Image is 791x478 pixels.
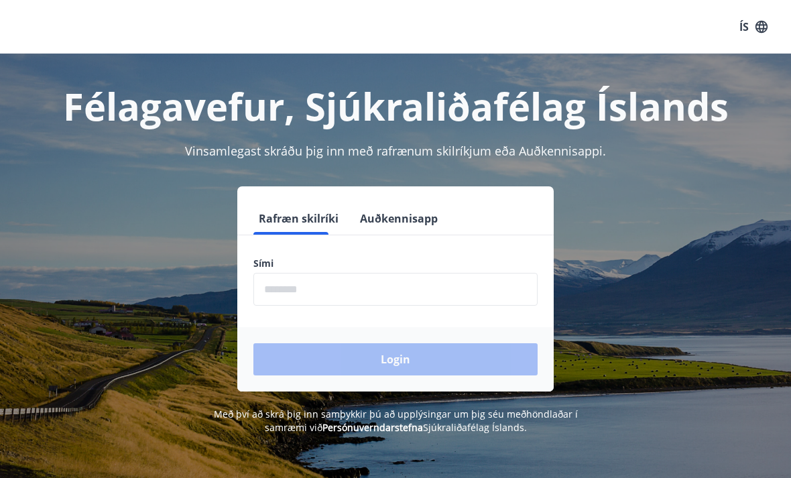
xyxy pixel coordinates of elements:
[732,15,775,39] button: ÍS
[322,421,423,434] a: Persónuverndarstefna
[185,143,606,159] span: Vinsamlegast skráðu þig inn með rafrænum skilríkjum eða Auðkennisappi.
[16,80,775,131] h1: Félagavefur, Sjúkraliðafélag Íslands
[355,202,443,235] button: Auðkennisapp
[253,257,538,270] label: Sími
[253,202,344,235] button: Rafræn skilríki
[214,408,578,434] span: Með því að skrá þig inn samþykkir þú að upplýsingar um þig séu meðhöndlaðar í samræmi við Sjúkral...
